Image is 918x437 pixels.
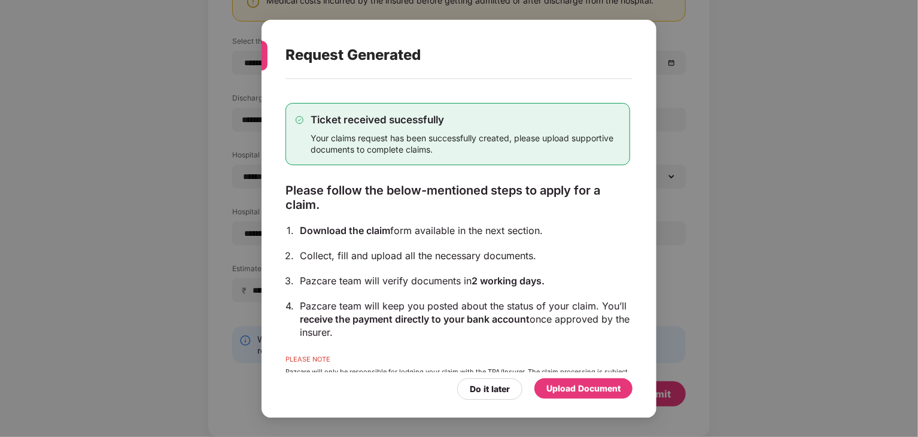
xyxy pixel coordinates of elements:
[300,312,530,324] span: receive the payment directly to your bank account
[285,299,294,312] div: 4.
[285,274,294,287] div: 3.
[300,223,630,236] div: form available in the next section.
[285,183,630,211] div: Please follow the below-mentioned steps to apply for a claim.
[285,248,294,262] div: 2.
[285,355,630,368] div: PLEASE NOTE
[546,381,621,394] div: Upload Document
[300,274,630,287] div: Pazcare team will verify documents in
[472,274,545,286] span: 2 working days.
[285,32,604,78] div: Request Generated
[311,132,620,154] div: Your claims request has been successfully created, please upload supportive documents to complete...
[287,223,294,236] div: 1.
[311,113,620,126] div: Ticket received sucessfully
[300,224,390,236] span: Download the claim
[285,368,630,399] div: Pazcare will only be responsible for lodging your claim with the TPA/Insurer. The claim processin...
[296,116,303,123] img: svg+xml;base64,PHN2ZyB4bWxucz0iaHR0cDovL3d3dy53My5vcmcvMjAwMC9zdmciIHdpZHRoPSIxMy4zMzMiIGhlaWdodD...
[300,299,630,338] div: Pazcare team will keep you posted about the status of your claim. You’ll once approved by the ins...
[470,382,510,395] div: Do it later
[300,248,630,262] div: Collect, fill and upload all the necessary documents.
